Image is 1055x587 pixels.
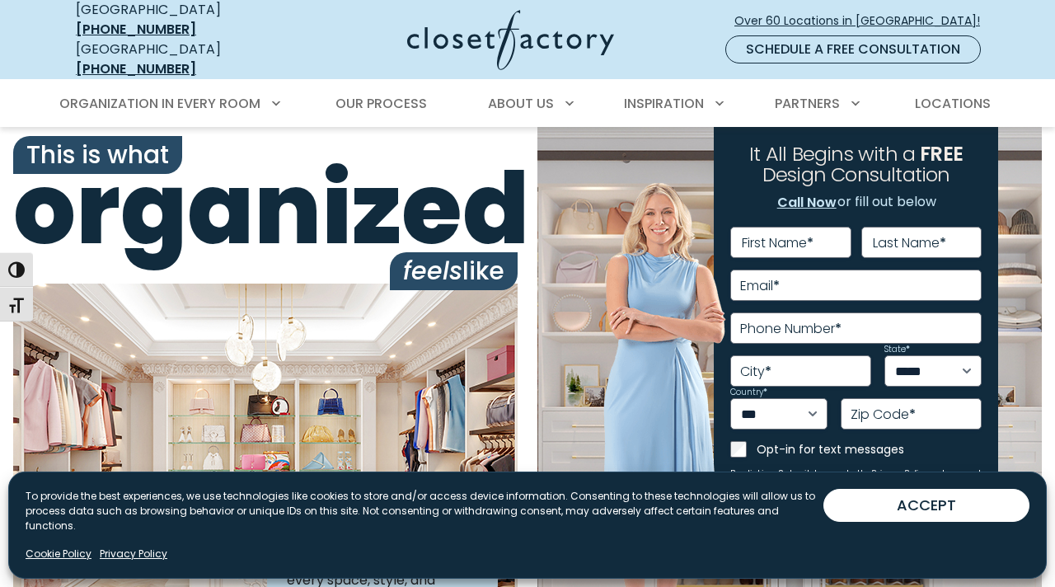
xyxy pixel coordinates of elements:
[76,20,196,39] a: [PHONE_NUMBER]
[742,237,814,250] label: First Name
[734,7,994,35] a: Over 60 Locations in [GEOGRAPHIC_DATA]!
[26,547,91,561] a: Cookie Policy
[734,12,993,30] span: Over 60 Locations in [GEOGRAPHIC_DATA]!
[762,162,950,189] span: Design Consultation
[884,345,910,354] label: State
[920,140,963,167] span: FREE
[730,469,982,489] small: By clicking Submit, I agree to the and consent to receive marketing emails from Closet Factory.
[13,136,182,174] span: This is what
[335,94,427,113] span: Our Process
[871,467,927,480] a: Privacy Policy
[776,192,936,214] p: or fill out below
[776,192,837,214] a: Call Now
[100,547,167,561] a: Privacy Policy
[749,140,915,167] span: It All Begins with a
[823,489,1029,522] button: ACCEPT
[851,408,916,421] label: Zip Code
[76,40,278,79] div: [GEOGRAPHIC_DATA]
[740,365,771,378] label: City
[407,10,614,70] img: Closet Factory Logo
[13,161,518,259] span: organized
[725,35,981,63] a: Schedule a Free Consultation
[775,94,840,113] span: Partners
[26,489,823,533] p: To provide the best experiences, we use technologies like cookies to store and/or access device i...
[740,322,842,336] label: Phone Number
[624,94,704,113] span: Inspiration
[873,237,946,250] label: Last Name
[915,94,991,113] span: Locations
[740,279,780,293] label: Email
[403,253,462,289] i: feels
[730,388,767,397] label: Country
[488,94,554,113] span: About Us
[390,252,518,290] span: like
[59,94,260,113] span: Organization in Every Room
[757,441,982,458] label: Opt-in for text messages
[76,59,196,78] a: [PHONE_NUMBER]
[48,81,1007,127] nav: Primary Menu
